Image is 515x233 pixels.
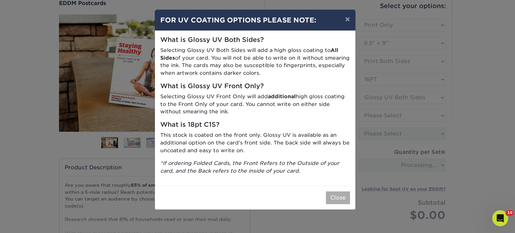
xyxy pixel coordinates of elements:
[160,47,350,77] p: Selecting Glossy UV Both Sides will add a high gloss coating to of your card. You will not be abl...
[340,10,355,28] button: ×
[326,191,350,204] button: Close
[492,210,508,226] iframe: Intercom live chat
[160,121,350,129] h5: What is 18pt C1S?
[160,131,350,154] p: This stock is coated on the front only. Glossy UV is available as an additional option on the car...
[160,36,350,44] h5: What is Glossy UV Both Sides?
[506,210,514,216] span: 10
[160,82,350,90] h5: What is Glossy UV Front Only?
[160,47,338,61] strong: All Sides
[160,160,339,174] i: *If ordering Folded Cards, the Front Refers to the Outside of your card, and the Back refers to t...
[160,93,350,116] p: Selecting Glossy UV Front Only will add high gloss coating to the Front Only of your card. You ca...
[268,93,296,100] strong: additional
[160,15,350,25] h4: FOR UV COATING OPTIONS PLEASE NOTE:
